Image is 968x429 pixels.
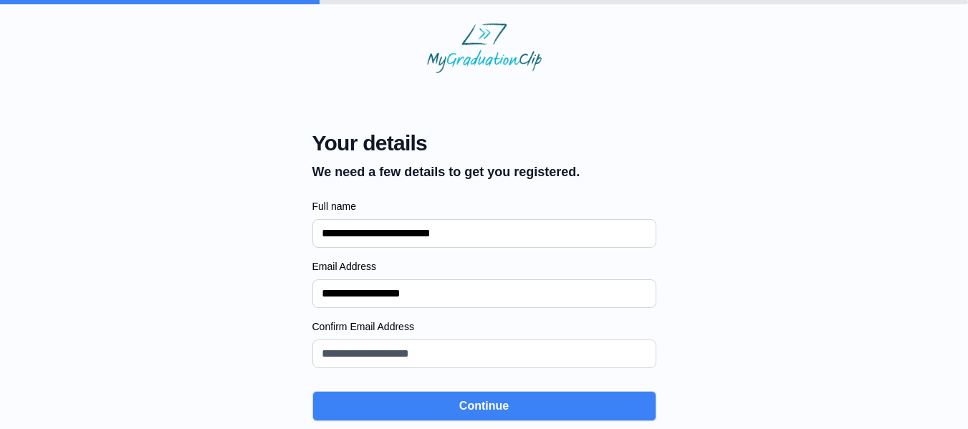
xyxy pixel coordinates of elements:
img: MyGraduationClip [427,23,542,73]
p: We need a few details to get you registered. [312,162,580,182]
span: Your details [312,130,580,156]
label: Full name [312,199,656,213]
label: Email Address [312,259,656,274]
label: Confirm Email Address [312,319,656,334]
button: Continue [312,391,656,421]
